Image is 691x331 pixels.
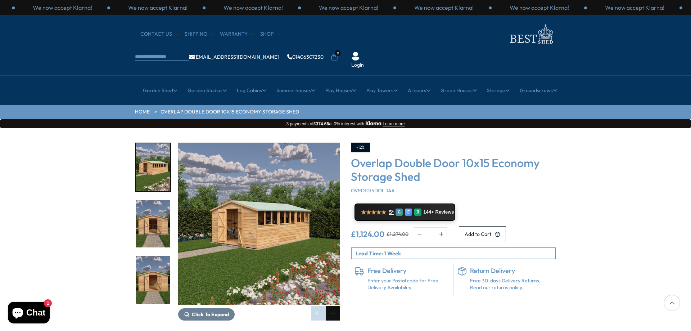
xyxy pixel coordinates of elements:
inbox-online-store-chat: Shopify online store chat [6,302,52,325]
img: OverlapValueDoubleDoor15X10_WINDOWS_Garden_RHlife_200x200.jpg [136,143,170,191]
a: [EMAIL_ADDRESS][DOMAIN_NAME] [189,54,279,59]
a: Arbours [408,81,430,99]
p: We now accept Klarna! [319,4,378,12]
div: 1 / 23 [135,143,171,192]
a: 01406307230 [287,54,324,59]
p: Lead Time: 1 Week [356,250,555,257]
div: 1 / 3 [206,4,301,12]
a: Groundscrews [520,81,557,99]
p: We now accept Klarna! [128,4,188,12]
p: We now accept Klarna! [414,4,474,12]
ins: £1,124.00 [351,230,385,238]
a: Play Houses [325,81,356,99]
a: Play Towers [366,81,398,99]
p: We now accept Klarna! [33,4,92,12]
a: ★★★★★ 5* G E R 144+ Reviews [354,203,455,221]
a: CONTACT US [140,31,179,38]
a: Warranty [220,31,255,38]
div: R [414,209,421,216]
del: £1,274.00 [387,232,408,237]
div: 2 / 3 [301,4,396,12]
div: 2 / 3 [587,4,682,12]
div: Previous slide [311,306,326,321]
span: 0 [335,50,341,56]
a: Enter your Postal code for Free Delivery Availability [367,277,450,291]
a: Green Houses [441,81,477,99]
h3: Overlap Double Door 10x15 Economy Storage Shed [351,156,556,184]
p: We now accept Klarna! [510,4,569,12]
h6: Free Delivery [367,267,450,275]
a: Storage [487,81,510,99]
div: E [405,209,412,216]
a: Overlap Double Door 10x15 Economy Storage Shed [161,108,299,116]
span: ★★★★★ [361,209,386,216]
a: Shop [260,31,281,38]
div: 3 / 3 [396,4,492,12]
div: -12% [351,143,370,152]
div: 1 / 3 [492,4,587,12]
button: Add to Cart [459,226,506,242]
p: Free 30-days Delivery Returns, Read our returns policy. [470,277,552,291]
span: 144+ [423,209,434,215]
div: 3 / 3 [110,4,206,12]
span: Reviews [435,209,454,215]
a: Garden Studios [188,81,227,99]
div: G [396,209,403,216]
img: Overlap Double Door 10x15 Economy Storage Shed [178,143,340,305]
a: Summerhouses [276,81,315,99]
div: 2 / 23 [135,199,171,249]
span: Click To Expand [192,311,229,318]
div: Next slide [326,306,340,321]
div: 1 / 23 [178,143,340,321]
img: logo [506,22,556,46]
button: Click To Expand [178,308,235,321]
h6: Return Delivery [470,267,552,275]
a: HOME [135,108,150,116]
img: OverlapValueDoubleDoor15X10_WINDOWS_Garden_endopen_200x200.jpg [136,256,170,304]
a: Log Cabins [237,81,266,99]
span: Add to Cart [465,232,491,237]
img: OverlapValueDoubleDoor15X10_WINDOWS_Garden_ENDLIFE_200x200.jpg [136,200,170,248]
a: Login [351,62,364,69]
a: Shipping [185,31,214,38]
a: 0 [331,54,338,61]
a: Garden Shed [143,81,177,99]
img: User Icon [351,52,360,61]
div: 2 / 3 [15,4,110,12]
p: We now accept Klarna! [605,4,664,12]
div: 3 / 23 [135,255,171,305]
span: OVED1015DOL-1AA [351,187,395,194]
p: We now accept Klarna! [223,4,283,12]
